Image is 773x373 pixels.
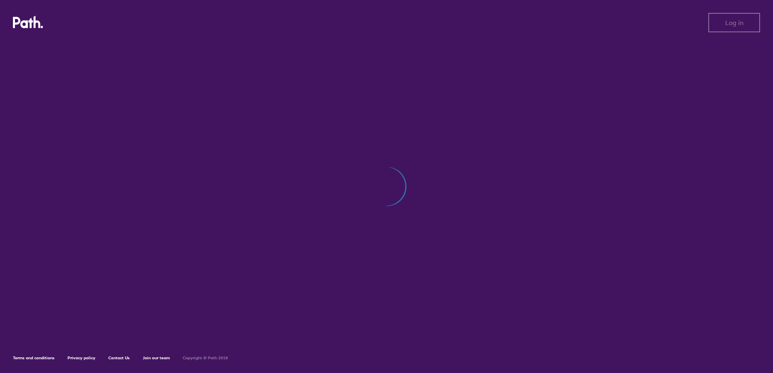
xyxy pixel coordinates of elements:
[108,355,130,360] a: Contact Us
[725,19,743,26] span: Log in
[13,355,55,360] a: Terms and conditions
[143,355,170,360] a: Join our team
[183,356,228,360] h6: Copyright © Path 2018
[708,13,760,32] button: Log in
[68,355,95,360] a: Privacy policy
